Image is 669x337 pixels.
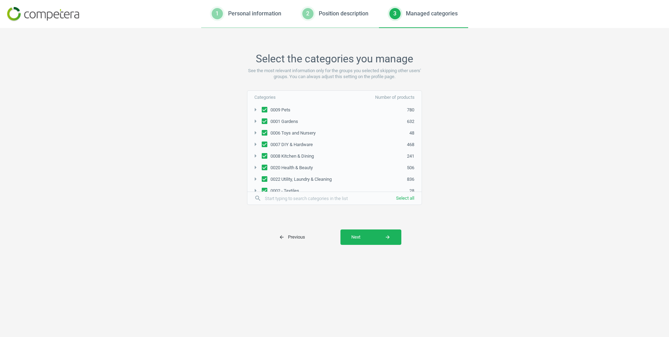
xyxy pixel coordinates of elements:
div: 2 [302,8,314,19]
button: arrow_right [251,140,260,149]
span: 0008 Kitchen & Dining [269,153,315,159]
button: Select all [389,192,422,205]
span: 241 [407,153,421,159]
span: 0020 Health & Beauty [269,165,314,171]
button: arrow_right [251,175,260,184]
i: arrow_right [251,140,260,149]
span: Previous [279,234,305,240]
span: 0006 Toys and Nursery [269,130,317,136]
div: 3 [389,8,401,19]
p: Number of products [334,94,415,101]
i: arrow_right [251,175,260,183]
button: Nextarrow_forward [340,229,401,245]
span: 0022 Utility, Laundry & Cleaning [269,176,333,183]
button: arrow_right [251,163,260,172]
i: arrow_right [251,152,260,160]
img: 7b73d85f1bbbb9d816539e11aedcf956.png [7,7,79,21]
div: Managed categories [406,10,458,18]
span: 632 [407,118,421,125]
button: arrow_right [251,186,260,195]
i: arrow_right [251,117,260,125]
button: arrow_backPrevious [268,229,340,245]
span: Next [351,234,390,240]
button: arrow_right [251,129,260,138]
span: 836 [407,176,421,183]
i: arrow_back [279,234,284,240]
span: 0007 DIY & Hardware [269,142,314,148]
p: Categories [254,94,334,101]
span: 48 [409,130,421,136]
i: arrow_right [251,186,260,195]
p: See the most relevant information only for the groups you selected skipping other users' groups. ... [247,68,422,80]
button: arrow_right [251,152,260,161]
i: search [254,195,261,202]
span: 468 [407,142,421,148]
h2: Select the categories you manage [247,53,422,65]
div: Position description [319,10,368,18]
input: Start typing to search categories in the list [261,193,366,204]
span: 0002 - Textiles [269,188,301,194]
span: 28 [409,188,421,194]
div: 1 [212,8,223,19]
span: 0001 Gardens [269,118,300,125]
button: arrow_right [251,117,260,126]
span: 506 [407,165,421,171]
button: arrow_right [251,105,260,115]
i: arrow_forward [385,234,390,240]
span: 0009 Pets [269,107,292,113]
div: Personal information [228,10,281,18]
i: arrow_right [251,163,260,172]
span: 780 [407,107,421,113]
